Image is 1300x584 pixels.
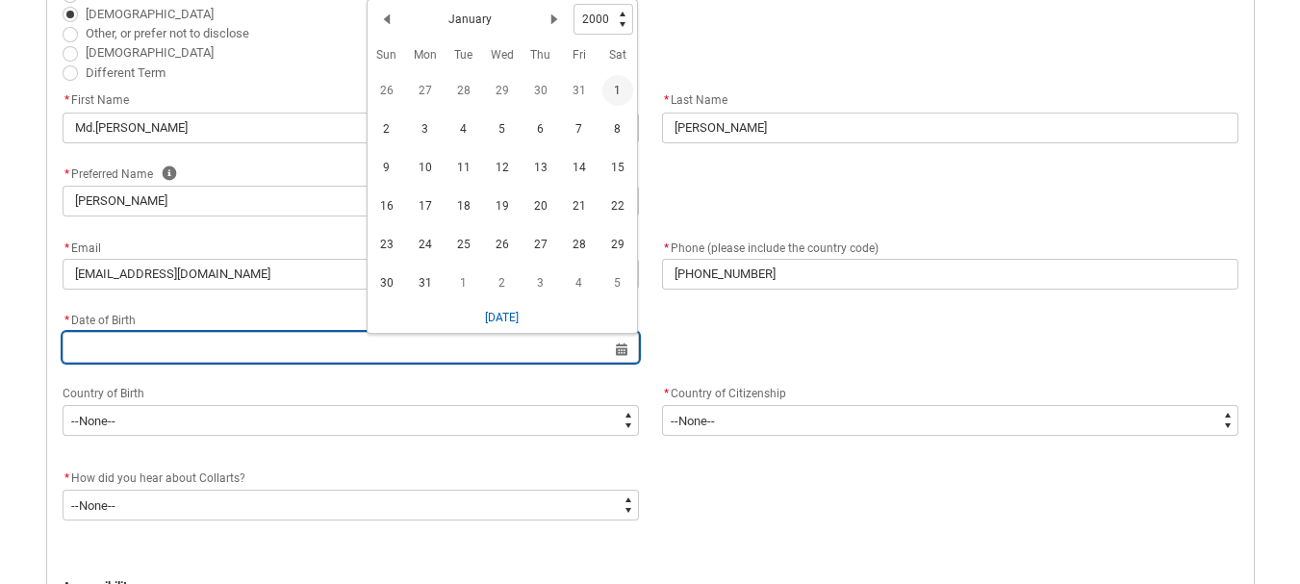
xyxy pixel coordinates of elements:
span: [DEMOGRAPHIC_DATA] [86,45,214,60]
td: 2000-01-18 [445,187,483,225]
abbr: required [64,241,69,255]
td: 2000-01-19 [483,187,522,225]
span: Country of Citizenship [671,387,786,400]
span: 9 [371,152,402,183]
abbr: Thursday [530,48,550,62]
span: 19 [487,190,518,221]
span: 4 [564,267,595,298]
abbr: required [664,387,669,400]
abbr: Wednesday [491,48,514,62]
td: 2000-01-20 [522,187,560,225]
td: 2000-01-12 [483,148,522,187]
span: 3 [525,267,556,298]
span: Different Term [86,65,166,80]
span: 2 [487,267,518,298]
td: 2000-01-01 [599,71,637,110]
td: 2000-01-23 [368,225,406,264]
span: Country of Birth [63,387,144,400]
td: 2000-01-28 [560,225,599,264]
td: 2000-01-14 [560,148,599,187]
span: Last Name [662,93,727,107]
td: 2000-01-26 [483,225,522,264]
span: 29 [487,75,518,106]
td: 2000-01-30 [368,264,406,302]
td: 2000-01-07 [560,110,599,148]
span: 25 [448,229,479,260]
span: 23 [371,229,402,260]
span: 16 [371,190,402,221]
button: Next Month [539,4,570,35]
span: 30 [525,75,556,106]
td: 2000-02-04 [560,264,599,302]
span: 26 [487,229,518,260]
span: 18 [448,190,479,221]
input: you@example.com [63,259,639,290]
td: 1999-12-31 [560,71,599,110]
td: 2000-01-09 [368,148,406,187]
abbr: required [664,93,669,107]
abbr: Monday [414,48,437,62]
td: 1999-12-28 [445,71,483,110]
span: 27 [410,75,441,106]
span: 14 [564,152,595,183]
span: 28 [564,229,595,260]
td: 2000-01-13 [522,148,560,187]
abbr: Friday [573,48,586,62]
td: 1999-12-27 [406,71,445,110]
span: 13 [525,152,556,183]
span: 24 [410,229,441,260]
td: 2000-01-16 [368,187,406,225]
abbr: required [64,314,69,327]
span: First Name [63,93,129,107]
span: [DEMOGRAPHIC_DATA] [86,7,214,21]
abbr: required [64,167,69,181]
h2: January [448,11,492,28]
td: 2000-01-03 [406,110,445,148]
span: Preferred Name [63,167,153,181]
td: 2000-01-21 [560,187,599,225]
span: 31 [410,267,441,298]
span: 1 [602,75,633,106]
span: 1 [448,267,479,298]
td: 2000-01-06 [522,110,560,148]
span: 6 [525,114,556,144]
span: 10 [410,152,441,183]
span: 21 [564,190,595,221]
span: 12 [487,152,518,183]
span: 29 [602,229,633,260]
td: 2000-01-02 [368,110,406,148]
span: 3 [410,114,441,144]
label: Email [63,236,109,257]
input: +61 400 000 000 [662,259,1238,290]
span: 5 [602,267,633,298]
td: 1999-12-26 [368,71,406,110]
span: 8 [602,114,633,144]
button: [DATE] [484,302,520,333]
td: 2000-01-10 [406,148,445,187]
abbr: required [664,241,669,255]
span: 4 [448,114,479,144]
span: 5 [487,114,518,144]
td: 2000-01-08 [599,110,637,148]
td: 2000-02-03 [522,264,560,302]
abbr: Tuesday [454,48,472,62]
span: 31 [564,75,595,106]
td: 2000-02-01 [445,264,483,302]
span: How did you hear about Collarts? [71,471,245,485]
td: 2000-01-04 [445,110,483,148]
span: 2 [371,114,402,144]
td: 2000-01-05 [483,110,522,148]
span: Date of Birth [63,314,136,327]
span: 27 [525,229,556,260]
span: Other, or prefer not to disclose [86,26,249,40]
span: 30 [371,267,402,298]
td: 2000-02-05 [599,264,637,302]
span: 11 [448,152,479,183]
td: 2000-01-11 [445,148,483,187]
td: 2000-01-31 [406,264,445,302]
span: 28 [448,75,479,106]
td: 2000-01-15 [599,148,637,187]
td: 2000-01-17 [406,187,445,225]
button: Previous Month [371,4,402,35]
abbr: Sunday [376,48,396,62]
